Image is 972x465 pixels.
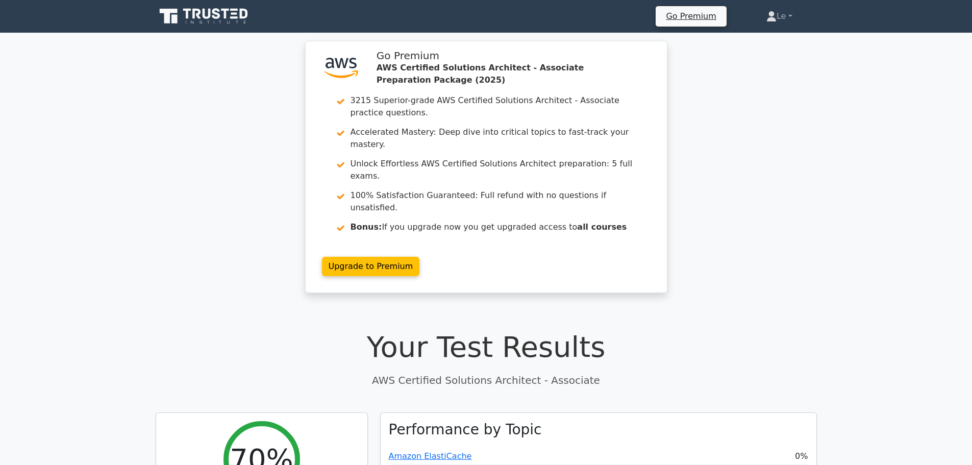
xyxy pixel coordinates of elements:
[660,9,722,23] a: Go Premium
[156,373,817,388] p: AWS Certified Solutions Architect - Associate
[389,451,472,461] a: Amazon ElastiCache
[742,6,817,27] a: Le
[389,421,542,438] h3: Performance by Topic
[795,450,808,462] span: 0%
[322,257,420,276] a: Upgrade to Premium
[156,330,817,364] h1: Your Test Results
